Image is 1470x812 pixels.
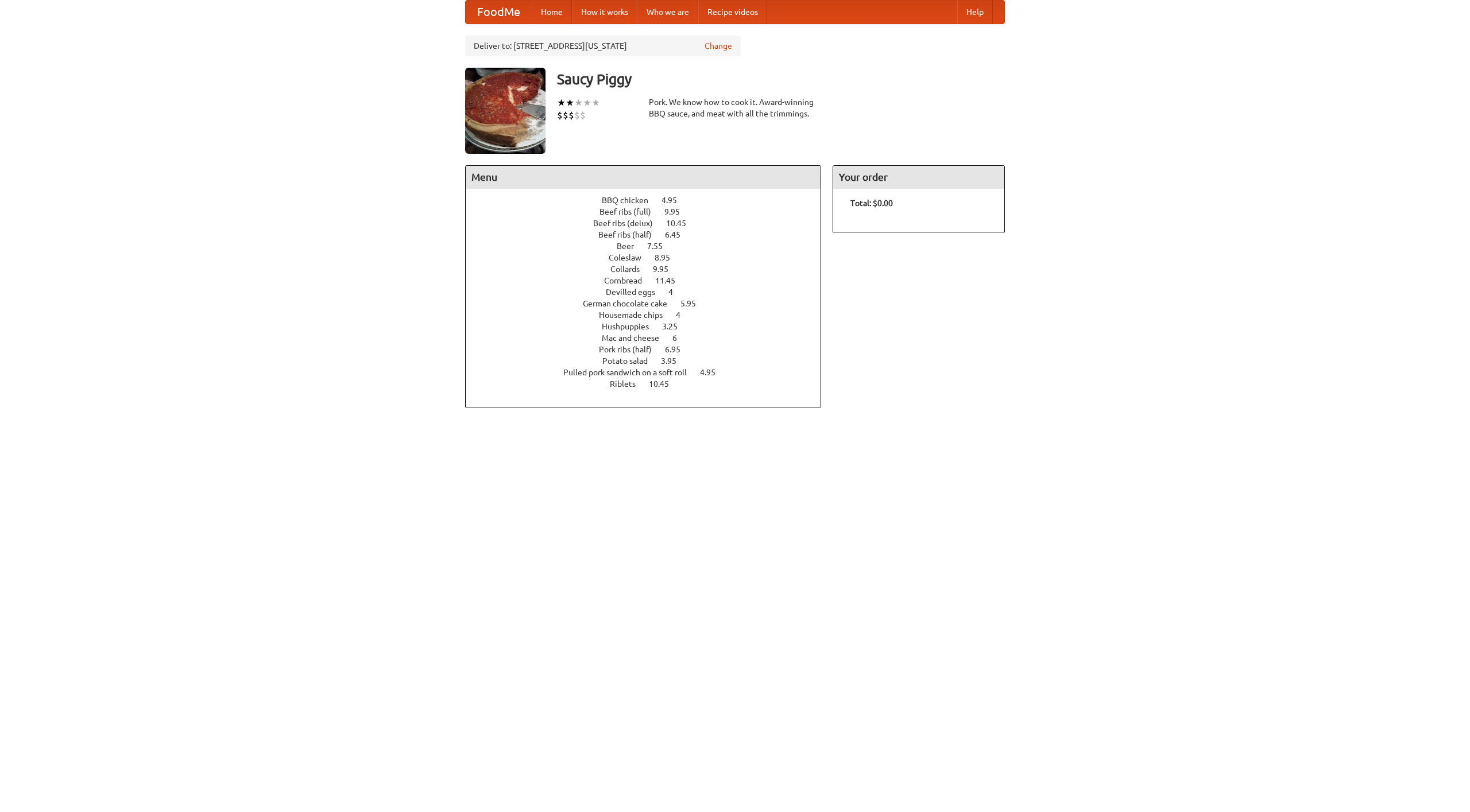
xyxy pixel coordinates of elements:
li: ★ [566,96,574,109]
a: Riblets 10.45 [610,379,690,388]
b: Total: $0.00 [850,199,893,208]
li: $ [568,109,574,122]
a: Hushpuppies 3.25 [602,322,699,331]
span: Coleslaw [609,253,653,262]
span: Housemade chips [599,310,674,320]
a: Recipe videos [698,1,767,24]
span: 4.95 [700,368,727,377]
span: 4.95 [661,196,688,205]
span: Beer [617,242,645,251]
a: Who we are [637,1,698,24]
a: Help [957,1,993,24]
li: $ [574,109,580,122]
span: BBQ chicken [602,196,660,205]
div: Pork. We know how to cook it. Award-winning BBQ sauce, and meat with all the trimmings. [649,96,821,119]
span: Beef ribs (full) [599,207,663,216]
span: 10.45 [649,379,680,388]
span: Pulled pork sandwich on a soft roll [563,368,698,377]
a: Beef ribs (half) 6.45 [598,230,702,239]
div: Deliver to: [STREET_ADDRESS][US_STATE] [465,36,741,56]
span: Beef ribs (delux) [593,219,664,228]
span: Beef ribs (half) [598,230,663,239]
span: 6.45 [665,230,692,239]
h4: Menu [466,166,821,189]
span: 5.95 [680,299,707,308]
span: Pork ribs (half) [599,345,663,354]
span: 8.95 [655,253,682,262]
a: Beef ribs (full) 9.95 [599,207,701,216]
a: Cornbread 11.45 [604,276,697,285]
img: angular.jpg [465,68,546,154]
li: $ [563,109,568,122]
h4: Your order [833,166,1004,189]
span: German chocolate cake [583,299,679,308]
a: Beer 7.55 [617,242,684,251]
a: How it works [572,1,637,24]
a: Devilled eggs 4 [606,287,694,297]
span: Collards [610,265,651,274]
a: German chocolate cake 5.95 [583,299,717,308]
span: Riblets [610,379,647,388]
a: Change [705,40,732,52]
span: 4 [668,287,684,297]
span: 9.95 [664,207,691,216]
a: Collards 9.95 [610,265,690,274]
a: Housemade chips 4 [599,310,702,320]
span: 11.45 [655,276,687,285]
span: Potato salad [602,356,659,366]
span: Devilled eggs [606,287,667,297]
li: ★ [557,96,566,109]
a: FoodMe [466,1,532,24]
span: 9.95 [653,265,680,274]
li: $ [557,109,563,122]
span: 6.95 [665,345,692,354]
h3: Saucy Piggy [557,68,1005,91]
li: ★ [583,96,591,109]
a: Home [532,1,572,24]
span: 4 [676,310,692,320]
a: Potato salad 3.95 [602,356,698,366]
a: Beef ribs (delux) 10.45 [593,219,707,228]
a: BBQ chicken 4.95 [602,196,698,205]
a: Pork ribs (half) 6.95 [599,345,702,354]
span: 7.55 [647,242,674,251]
a: Coleslaw 8.95 [609,253,691,262]
span: 3.95 [661,356,688,366]
span: 6 [672,333,688,343]
span: Hushpuppies [602,322,660,331]
li: $ [580,109,586,122]
li: ★ [574,96,583,109]
a: Pulled pork sandwich on a soft roll 4.95 [563,368,737,377]
a: Mac and cheese 6 [602,333,698,343]
span: 10.45 [666,219,698,228]
li: ★ [591,96,600,109]
span: Mac and cheese [602,333,671,343]
span: Cornbread [604,276,653,285]
span: 3.25 [662,322,689,331]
